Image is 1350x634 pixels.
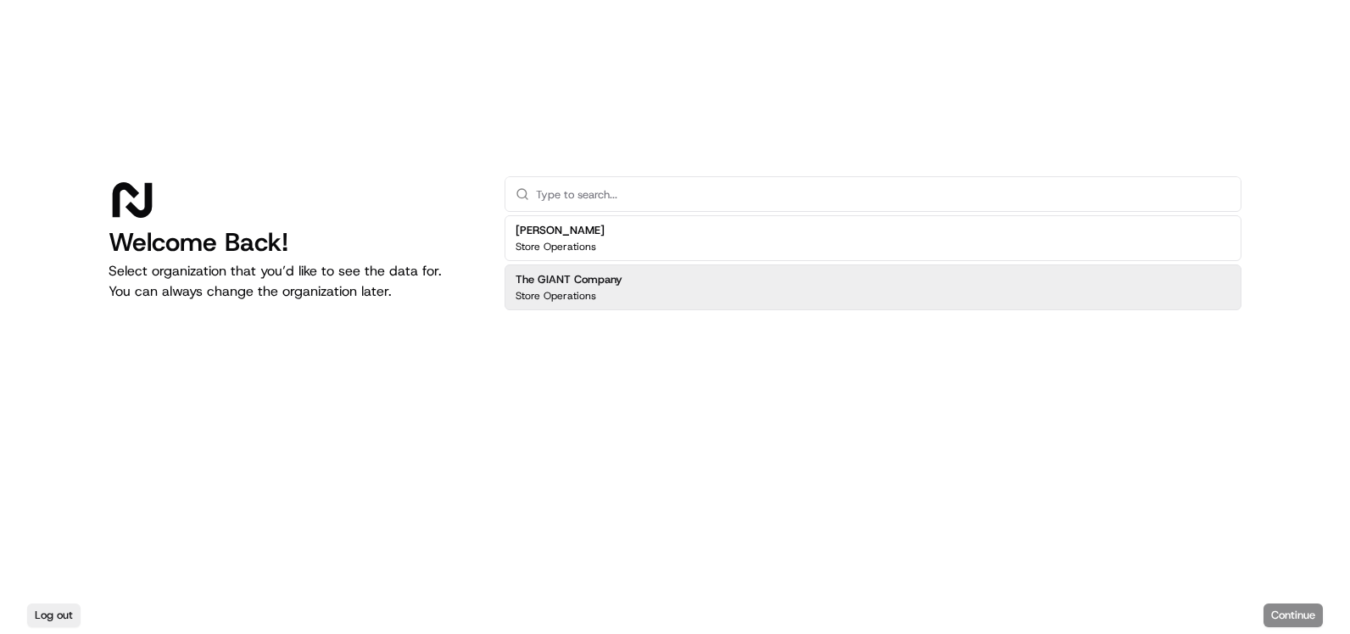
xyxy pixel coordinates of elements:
[27,603,81,627] button: Log out
[536,177,1230,211] input: Type to search...
[516,272,622,287] h2: The GIANT Company
[109,261,477,302] p: Select organization that you’d like to see the data for. You can always change the organization l...
[505,212,1241,314] div: Suggestions
[516,289,596,303] p: Store Operations
[516,240,596,253] p: Store Operations
[109,227,477,258] h1: Welcome Back!
[516,223,605,238] h2: [PERSON_NAME]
